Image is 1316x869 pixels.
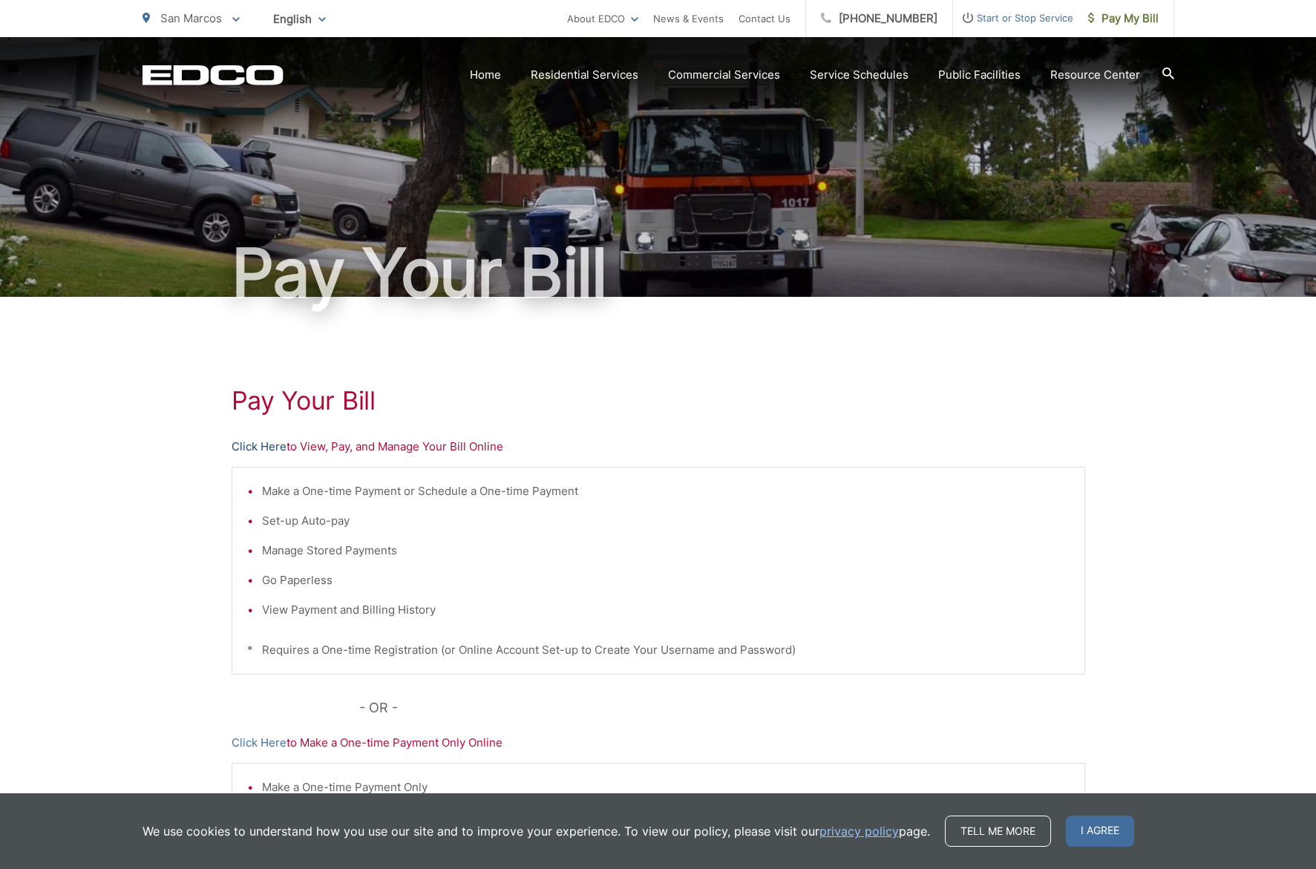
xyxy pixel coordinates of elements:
[653,10,724,27] a: News & Events
[143,822,930,840] p: We use cookies to understand how you use our site and to improve your experience. To view our pol...
[232,734,287,752] a: Click Here
[232,438,287,456] a: Click Here
[1088,10,1159,27] span: Pay My Bill
[1050,66,1140,84] a: Resource Center
[359,697,1085,719] p: - OR -
[160,11,222,25] span: San Marcos
[262,512,1070,530] li: Set-up Auto-pay
[262,482,1070,500] li: Make a One-time Payment or Schedule a One-time Payment
[262,571,1070,589] li: Go Paperless
[247,641,1070,659] p: * Requires a One-time Registration (or Online Account Set-up to Create Your Username and Password)
[819,822,899,840] a: privacy policy
[262,778,1070,796] li: Make a One-time Payment Only
[668,66,780,84] a: Commercial Services
[1066,816,1134,847] span: I agree
[232,438,1085,456] p: to View, Pay, and Manage Your Bill Online
[262,601,1070,619] li: View Payment and Billing History
[143,65,284,85] a: EDCD logo. Return to the homepage.
[810,66,909,84] a: Service Schedules
[938,66,1021,84] a: Public Facilities
[232,734,1085,752] p: to Make a One-time Payment Only Online
[945,816,1051,847] a: Tell me more
[143,236,1174,310] h1: Pay Your Bill
[567,10,638,27] a: About EDCO
[470,66,501,84] a: Home
[739,10,790,27] a: Contact Us
[531,66,638,84] a: Residential Services
[262,6,337,32] span: English
[232,386,1085,416] h1: Pay Your Bill
[262,542,1070,560] li: Manage Stored Payments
